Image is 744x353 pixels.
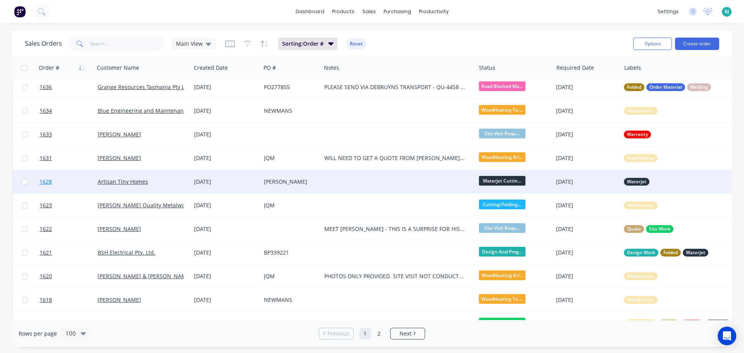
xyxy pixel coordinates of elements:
[40,272,52,280] span: 1620
[40,154,52,162] span: 1631
[479,105,525,115] span: WoodHeating To ...
[556,249,618,257] div: [DATE]
[479,81,525,91] span: Road Blocked Ma...
[98,131,141,138] a: [PERSON_NAME]
[627,178,646,186] span: Waterjet
[380,6,415,17] div: purchasing
[194,154,258,162] div: [DATE]
[627,272,654,280] span: Woodheater
[316,328,428,339] ul: Pagination
[40,249,52,257] span: 1621
[556,178,618,186] div: [DATE]
[176,40,203,48] span: Main View
[708,320,728,327] span: Waterjet
[624,107,658,115] button: Woodheater
[40,99,98,122] a: 1634
[194,320,258,327] div: [DATE]
[663,249,678,257] span: Folded
[624,83,711,91] button: FoldedOrder MaterialWelding
[624,154,658,162] button: Woodheater
[40,123,98,146] a: 1633
[194,225,258,233] div: [DATE]
[725,8,729,15] span: BJ
[479,152,525,162] span: WoodHeating Kri...
[479,318,525,327] span: Waiting for 3rd...
[264,154,315,162] div: JQM
[347,38,366,49] button: Reset
[479,129,525,138] span: Site Visit Requ...
[98,154,141,162] a: [PERSON_NAME]
[98,249,155,256] a: BSH Electrical Pty. Ltd.
[98,272,191,280] a: [PERSON_NAME] & [PERSON_NAME]
[324,225,465,233] div: MEET [PERSON_NAME] - THIS IS A SURPRISE FOR HIS DAUGHTER
[649,225,670,233] span: Site Work
[624,178,649,186] button: Waterjet
[662,320,676,327] span: Folded
[40,194,98,217] a: 1623
[415,6,453,17] div: productivity
[40,76,98,99] a: 1636
[263,64,276,72] div: PO #
[556,107,618,115] div: [DATE]
[624,296,658,304] button: Woodheater
[391,330,425,338] a: Next page
[194,107,258,115] div: [DATE]
[14,6,26,17] img: Factory
[627,107,654,115] span: Woodheater
[627,249,655,257] span: Design Work
[627,320,654,327] span: Elphinstone
[194,178,258,186] div: [DATE]
[479,270,525,280] span: WoodHeating Kri...
[556,201,618,209] div: [DATE]
[324,154,465,162] div: WILL NEED TO GET A QUOTE FROM [PERSON_NAME] REGARDING THIS ONE. I SUSPECT THAT A PLUMBER MAY BE R...
[627,83,641,91] span: Folded
[25,40,62,47] h1: Sales Orders
[556,131,618,138] div: [DATE]
[40,201,52,209] span: 1623
[98,201,193,209] a: [PERSON_NAME] Quality Metalworks
[718,327,736,345] div: Open Intercom Messenger
[624,131,651,138] button: Warranty
[556,225,618,233] div: [DATE]
[627,225,641,233] span: Quote
[40,296,52,304] span: 1618
[194,296,258,304] div: [DATE]
[40,312,98,335] a: 1611
[98,320,148,327] a: Elphinstone Pty Ltd
[19,330,57,338] span: Rows per page
[264,201,315,209] div: JQM
[479,200,525,209] span: Cutting/Folding...
[194,249,258,257] div: [DATE]
[194,83,258,91] div: [DATE]
[40,217,98,241] a: 1622
[40,178,52,186] span: 1628
[98,296,141,303] a: [PERSON_NAME]
[40,265,98,288] a: 1620
[400,330,412,338] span: Next
[98,83,190,91] a: Grange Resources Tasmania Pty Ltd
[675,38,719,50] button: Create order
[627,154,654,162] span: Woodheater
[98,178,148,185] a: Artisan Tiny Homes
[684,320,700,327] span: Urgent
[40,107,52,115] span: 1634
[282,40,324,48] span: Sorting: Order #
[264,83,315,91] div: PO277855
[264,272,315,280] div: JQM
[633,38,672,50] button: Options
[40,288,98,312] a: 1618
[40,225,52,233] span: 1622
[479,64,495,72] div: Status
[627,201,654,209] span: Woodheater
[194,131,258,138] div: [DATE]
[40,170,98,193] a: 1628
[556,272,618,280] div: [DATE]
[40,241,98,264] a: 1621
[40,83,52,91] span: 1636
[654,6,683,17] div: settings
[624,201,658,209] button: Woodheater
[40,320,52,327] span: 1611
[556,83,618,91] div: [DATE]
[98,107,189,114] a: Blue Engineering and Maintenance
[324,83,465,91] div: PLEASE SEND VIA DEBRUYNS TRANSPORT - QU-4458 INV-12686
